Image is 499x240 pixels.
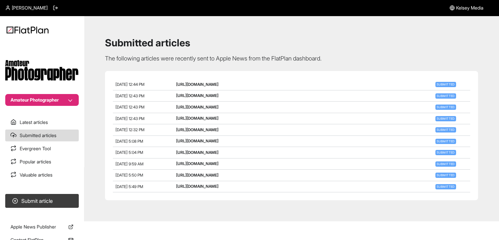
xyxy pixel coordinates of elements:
[434,82,457,86] a: Submitted
[115,184,143,189] span: [DATE] 5:49 PM
[5,116,79,128] a: Latest articles
[115,105,144,109] span: [DATE] 12:43 PM
[12,5,48,11] span: [PERSON_NAME]
[434,104,457,109] a: Submitted
[115,116,144,121] span: [DATE] 12:43 PM
[435,82,456,87] span: Submitted
[435,184,456,189] span: Submitted
[435,161,456,167] span: Submitted
[435,93,456,99] span: Submitted
[176,116,218,121] a: [URL][DOMAIN_NAME]
[435,150,456,155] span: Submitted
[5,194,79,208] button: Submit article
[176,82,218,87] a: [URL][DOMAIN_NAME]
[435,173,456,178] span: Submitted
[434,150,457,155] a: Submitted
[176,138,218,143] a: [URL][DOMAIN_NAME]
[5,169,79,181] a: Valuable articles
[176,184,218,189] a: [URL][DOMAIN_NAME]
[176,161,218,166] a: [URL][DOMAIN_NAME]
[435,139,456,144] span: Submitted
[435,127,456,132] span: Submitted
[176,173,218,178] a: [URL][DOMAIN_NAME]
[176,150,218,155] a: [URL][DOMAIN_NAME]
[434,184,457,189] a: Submitted
[115,127,144,132] span: [DATE] 12:32 PM
[435,105,456,110] span: Submitted
[176,93,218,98] a: [URL][DOMAIN_NAME]
[456,5,483,11] span: Kelsey Media
[7,26,49,34] img: Logo
[434,127,457,132] a: Submitted
[434,138,457,143] a: Submitted
[434,93,457,98] a: Submitted
[5,156,79,168] a: Popular articles
[115,161,143,166] span: [DATE] 9:59 AM
[5,143,79,155] a: Evergreen Tool
[105,54,478,63] p: The following articles were recently sent to Apple News from the FlatPlan dashboard.
[105,37,478,49] h1: Submitted articles
[176,127,218,132] a: [URL][DOMAIN_NAME]
[5,221,79,233] a: Apple News Publisher
[176,105,218,109] a: [URL][DOMAIN_NAME]
[115,82,144,87] span: [DATE] 12:44 PM
[115,139,143,144] span: [DATE] 5:08 PM
[434,116,457,121] a: Submitted
[5,130,79,141] a: Submitted articles
[115,173,143,178] span: [DATE] 5:50 PM
[5,5,48,11] a: [PERSON_NAME]
[434,161,457,166] a: Submitted
[5,60,79,81] img: Publication Logo
[115,150,143,155] span: [DATE] 5:04 PM
[5,94,79,106] button: Amateur Photographer
[434,172,457,177] a: Submitted
[435,116,456,121] span: Submitted
[115,93,144,98] span: [DATE] 12:43 PM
